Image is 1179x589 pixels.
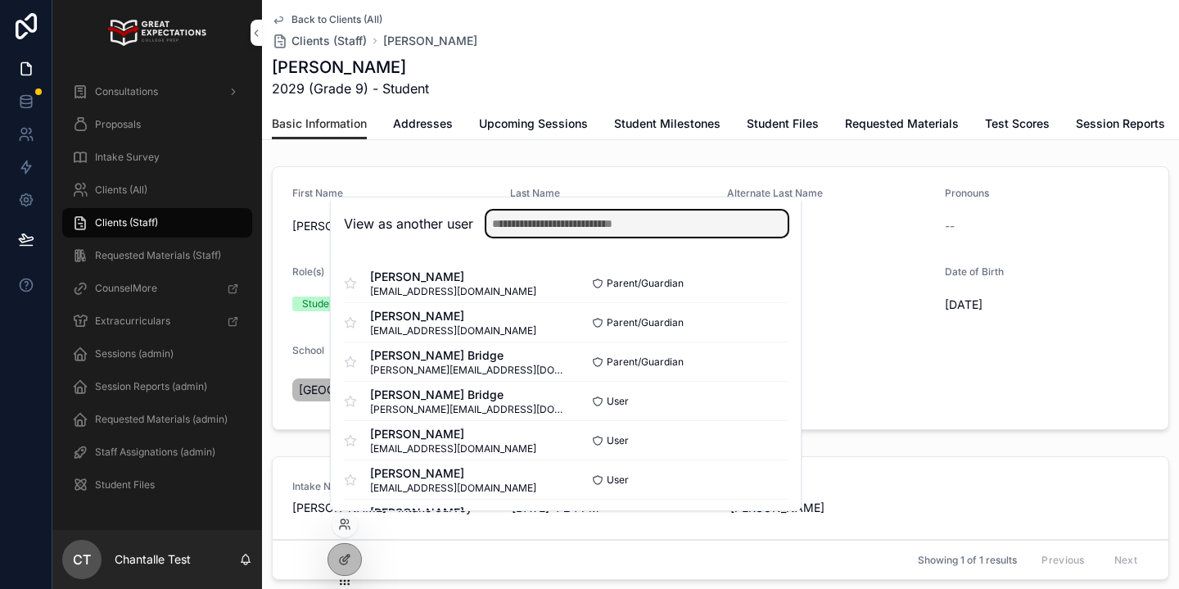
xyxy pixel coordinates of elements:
span: CounselMore [95,282,157,295]
span: Consultations [95,85,158,98]
p: Chantalle Test [115,551,191,568]
span: Requested Materials (admin) [95,413,228,426]
span: -- [945,218,955,234]
span: Intake Name [292,480,492,493]
span: [DATE] [945,297,1150,313]
span: Requested Materials [845,116,959,132]
span: Basic Information [272,116,367,132]
span: [EMAIL_ADDRESS][DOMAIN_NAME] [370,482,536,495]
span: [EMAIL_ADDRESS][DOMAIN_NAME] [370,285,536,298]
span: Addresses [393,116,453,132]
h2: View as another user [344,214,473,233]
a: Requested Materials [845,109,959,142]
span: [PERSON_NAME] Bridge [370,387,566,403]
a: CounselMore [62,274,252,303]
span: Last Name [510,187,560,199]
span: [GEOGRAPHIC_DATA] [299,382,416,398]
span: First Name [292,187,343,199]
a: Basic Information [272,109,367,140]
span: [EMAIL_ADDRESS][DOMAIN_NAME] [370,324,536,338]
a: Requested Materials (Staff) [62,241,252,270]
span: Proposals [95,118,141,131]
span: Staff Assignations (admin) [95,446,215,459]
span: Date of Birth [945,265,1004,278]
span: [PERSON_NAME] [370,269,536,285]
span: Session Reports (admin) [95,380,207,393]
a: Upcoming Sessions [479,109,588,142]
span: 2029 (Grade 9) - Student [272,79,429,98]
span: [PERSON_NAME] Bridge [370,347,566,364]
span: Intake Survey [95,151,160,164]
span: User [607,395,629,408]
a: Requested Materials (admin) [62,405,252,434]
span: Parent/Guardian [607,316,684,329]
a: Proposals [62,110,252,139]
span: Upcoming Sessions [479,116,588,132]
a: Test Scores [985,109,1050,142]
a: Sessions (admin) [62,339,252,369]
span: Sessions (admin) [95,347,174,360]
span: [PERSON_NAME][EMAIL_ADDRESS][DOMAIN_NAME] [370,364,566,377]
span: [PERSON_NAME] [292,218,497,234]
span: Alternate Last Name [727,187,823,199]
div: scrollable content [52,66,262,521]
a: Staff Assignations (admin) [62,437,252,467]
a: Session Reports (admin) [62,372,252,401]
span: Clients (Staff) [95,216,158,229]
span: [PERSON_NAME] [370,426,536,442]
span: Student Files [95,478,155,492]
div: Student [302,297,338,311]
span: Clients (Staff) [291,33,367,49]
span: User [607,473,629,487]
span: [PERSON_NAME][EMAIL_ADDRESS][DOMAIN_NAME] [370,403,566,416]
span: Pronouns [945,187,989,199]
span: [EMAIL_ADDRESS][DOMAIN_NAME] [370,442,536,455]
a: Addresses [393,109,453,142]
span: User [607,434,629,447]
span: Student [730,480,930,493]
span: [PERSON_NAME] [370,308,536,324]
a: Intake Name[PERSON_NAME] - Intake SurveyCreated at[DATE] 4:24 PMStudent[PERSON_NAME] [273,457,1168,540]
span: Showing 1 of 1 results [918,554,1017,567]
span: CT [73,550,91,569]
span: Role(s) [292,265,324,278]
span: Clients (All) [95,183,147,197]
span: Requested Materials (Staff) [95,249,221,262]
a: Extracurriculars [62,306,252,336]
a: [PERSON_NAME] [383,33,477,49]
a: Consultations [62,77,252,106]
a: Clients (Staff) [272,33,367,49]
span: Session Reports [1076,116,1165,132]
a: Student Files [62,470,252,500]
span: [PERSON_NAME] [370,505,536,521]
a: Clients (All) [62,175,252,205]
span: Back to Clients (All) [291,13,382,26]
img: App logo [108,20,206,46]
span: [PERSON_NAME] - Intake Survey [292,500,492,516]
a: Clients (Staff) [62,208,252,238]
span: [PERSON_NAME] [370,465,536,482]
span: Student Files [747,116,819,132]
span: Parent/Guardian [607,356,684,369]
span: Student Milestones [614,116,720,132]
a: Session Reports [1076,109,1165,142]
span: Parent/Guardian [607,277,684,290]
h1: [PERSON_NAME] [272,56,429,79]
span: Test Scores [985,116,1050,132]
span: School [292,344,324,356]
span: Extracurriculars [95,315,170,328]
a: Back to Clients (All) [272,13,382,26]
span: [PERSON_NAME] [730,500,930,516]
a: Intake Survey [62,143,252,172]
a: Student Milestones [614,109,720,142]
a: Student Files [747,109,819,142]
